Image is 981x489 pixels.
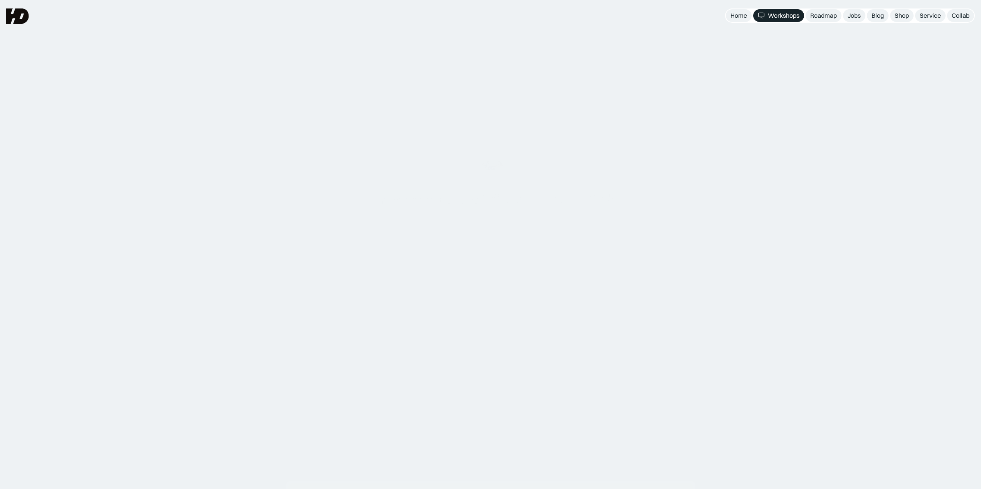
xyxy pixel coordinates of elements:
[730,12,747,20] div: Home
[491,173,505,181] span: 50k+
[947,9,974,22] a: Collab
[952,12,969,20] div: Collab
[867,9,888,22] a: Blog
[768,12,799,20] div: Workshops
[872,12,884,20] div: Blog
[806,9,841,22] a: Roadmap
[753,9,804,22] a: Workshops
[895,12,909,20] div: Shop
[920,12,941,20] div: Service
[449,173,532,181] div: Dipercaya oleh designers
[915,9,946,22] a: Service
[726,9,752,22] a: Home
[810,12,837,20] div: Roadmap
[890,9,914,22] a: Shop
[843,9,865,22] a: Jobs
[848,12,861,20] div: Jobs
